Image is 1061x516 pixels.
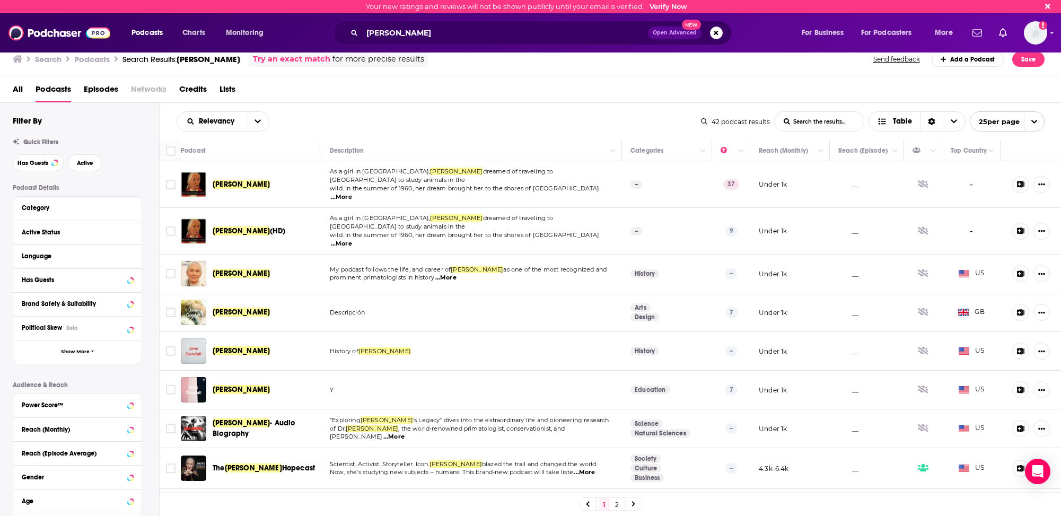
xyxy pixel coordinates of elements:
[1024,21,1047,45] span: Logged in as BretAita
[181,456,206,481] a: The Jane Goodall Hopecast
[838,464,858,473] p: __
[958,307,985,318] span: GB
[630,347,659,355] a: History
[181,144,206,157] div: Podcast
[166,463,176,473] span: Toggle select row
[213,463,315,474] a: The[PERSON_NAME]Hopecast
[23,138,58,146] span: Quick Filters
[330,425,346,432] span: of Dr.
[330,144,364,157] div: Description
[838,269,858,278] p: __
[653,30,697,36] span: Open Advanced
[213,308,270,317] span: [PERSON_NAME]
[838,180,858,189] p: __
[74,54,110,64] h3: Podcasts
[35,54,62,64] h3: Search
[213,463,225,473] span: The
[697,145,709,158] button: Column Actions
[951,144,987,157] div: Top Country
[22,297,133,310] button: Brand Safety & Suitability
[22,225,133,239] button: Active Status
[213,346,270,355] span: [PERSON_NAME]
[794,24,857,41] button: open menu
[959,384,985,395] span: US
[802,25,844,40] span: For Business
[913,144,927,157] div: Has Guests
[759,347,787,356] p: Under 1k
[270,226,285,235] span: (HD)
[959,268,985,279] span: US
[22,300,124,308] div: Brand Safety & Suitability
[176,24,212,41] a: Charts
[838,386,858,395] p: __
[630,386,670,394] a: Education
[213,418,318,439] a: [PERSON_NAME]- Audio Biography
[648,27,702,39] button: Open AdvancedNew
[759,180,787,189] p: Under 1k
[166,424,176,433] span: Toggle select row
[181,338,206,364] img: Jane Goodall
[13,381,142,389] p: Audience & Reach
[330,468,573,476] span: Now, she's studying new subjects – humans! This brand-new podcast will take liste
[22,470,133,483] button: Gender
[213,269,270,278] span: [PERSON_NAME]
[282,463,315,473] span: Hopecast
[181,377,206,403] a: Jane Goodall
[630,419,663,428] a: Science
[199,118,238,125] span: Relevancy
[814,145,827,158] button: Column Actions
[177,118,247,125] button: open menu
[959,423,985,434] span: US
[630,454,661,463] a: Society
[959,346,985,356] span: US
[122,54,240,64] a: Search Results:[PERSON_NAME]
[131,81,166,102] span: Networks
[22,249,133,263] button: Language
[181,218,206,244] img: Jane Goodall (HD)
[1033,265,1050,282] button: Show More Button
[330,309,365,316] span: Descripción
[503,266,607,273] span: as one of the most recognized and
[13,81,23,102] a: All
[77,160,93,166] span: Active
[985,145,998,158] button: Column Actions
[330,168,554,183] span: dreamed of traveling to [GEOGRAPHIC_DATA] to study animals in the
[970,113,1020,130] span: 25 per page
[358,347,411,355] span: [PERSON_NAME]
[213,384,270,395] a: [PERSON_NAME]
[218,24,277,41] button: open menu
[435,274,457,282] span: ...More
[68,154,102,171] button: Active
[181,172,206,197] a: Jane Goodall
[330,168,430,175] span: As a girl in [GEOGRAPHIC_DATA],
[759,308,787,317] p: Under 1k
[599,498,610,511] a: 1
[225,463,282,473] span: [PERSON_NAME]
[17,160,48,166] span: Has Guests
[213,385,270,394] span: [PERSON_NAME]
[226,25,264,40] span: Monitoring
[84,81,118,102] span: Episodes
[22,494,133,507] button: Age
[330,274,434,281] span: prominent primatologists in history
[330,214,554,230] span: dreamed of traveling to [GEOGRAPHIC_DATA] to study animals in the
[22,446,133,459] button: Reach (Episode Average)
[362,24,648,41] input: Search podcasts, credits, & more...
[869,111,966,132] button: Choose View
[22,273,133,286] button: Has Guests
[995,24,1011,42] a: Show notifications dropdown
[13,154,64,171] button: Has Guests
[630,429,690,438] a: Natural Sciences
[725,346,737,356] p: --
[838,226,858,235] p: __
[22,276,124,284] div: Has Guests
[650,3,687,11] a: Verify Now
[927,24,966,41] button: open menu
[22,422,133,435] button: Reach (Monthly)
[182,25,205,40] span: Charts
[166,308,176,317] span: Toggle select row
[213,418,270,427] span: [PERSON_NAME]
